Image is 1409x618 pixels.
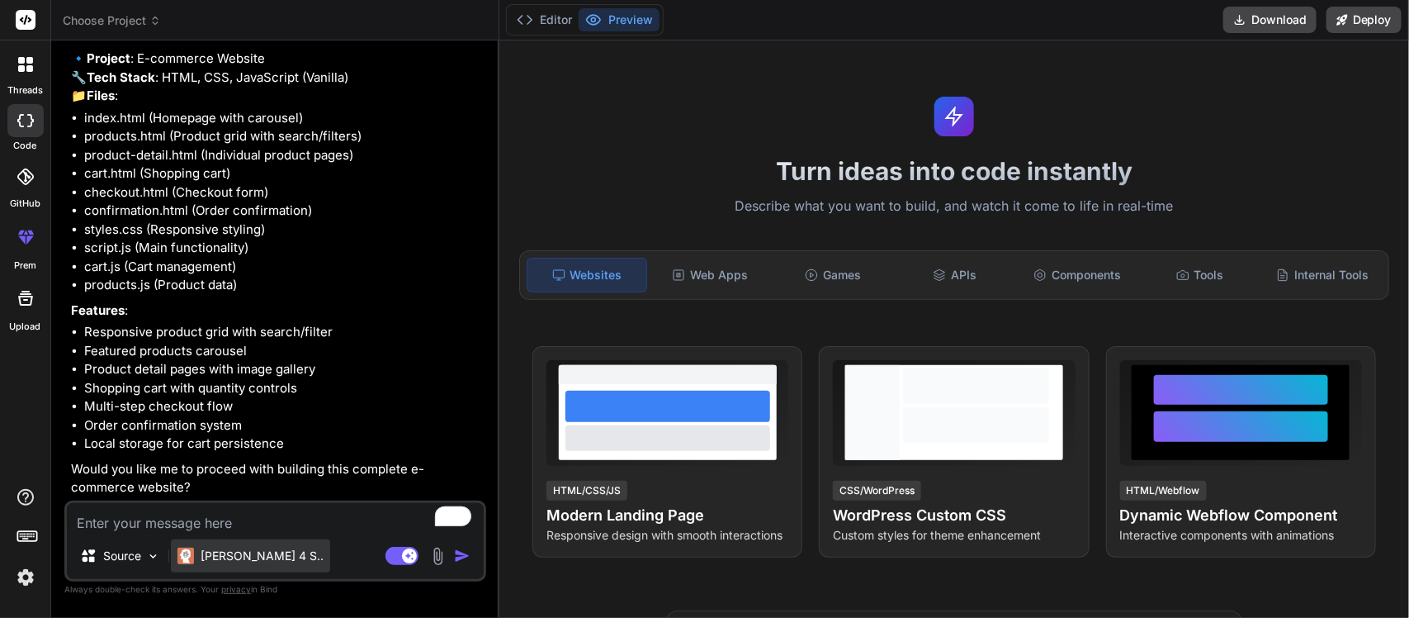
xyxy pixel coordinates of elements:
li: cart.js (Cart management) [84,258,483,277]
div: HTML/CSS/JS [546,481,627,501]
li: confirmation.html (Order confirmation) [84,202,483,221]
button: Preview [579,8,660,31]
div: Games [773,258,891,292]
strong: Tech Stack [87,69,155,85]
h4: Dynamic Webflow Component [1120,504,1362,527]
h4: Modern Landing Page [546,504,788,527]
p: Custom styles for theme enhancement [833,527,1075,544]
h4: WordPress Custom CSS [833,504,1075,527]
div: APIs [896,258,1014,292]
li: checkout.html (Checkout form) [84,183,483,202]
li: Responsive product grid with search/filter [84,323,483,342]
div: Components [1018,258,1137,292]
p: Always double-check its answers. Your in Bind [64,582,486,597]
button: Editor [510,8,579,31]
strong: Features [71,302,125,318]
li: Featured products carousel [84,342,483,361]
li: Product detail pages with image gallery [84,360,483,379]
p: 🔹 : E-commerce Website 🔧 : HTML, CSS, JavaScript (Vanilla) 📁 : [71,50,483,106]
p: [PERSON_NAME] 4 S.. [201,548,324,564]
label: prem [14,259,36,273]
img: Claude 4 Sonnet [177,548,194,564]
span: Choose Project [63,12,161,29]
li: product-detail.html (Individual product pages) [84,146,483,165]
li: Order confirmation system [84,416,483,435]
li: products.js (Product data) [84,276,483,295]
p: Source [103,548,141,564]
div: Tools [1140,258,1259,292]
li: index.html (Homepage with carousel) [84,109,483,128]
div: CSS/WordPress [833,481,921,501]
label: code [14,139,37,153]
strong: Project [87,50,130,66]
div: HTML/Webflow [1120,481,1207,501]
h1: Turn ideas into code instantly [509,156,1399,186]
strong: Files [87,88,115,103]
p: Responsive design with smooth interactions [546,527,788,544]
button: Deploy [1326,7,1402,33]
p: Interactive components with animations [1120,527,1362,544]
p: Describe what you want to build, and watch it come to life in real-time [509,196,1399,217]
label: Upload [10,320,41,334]
div: Websites [527,258,647,292]
li: Multi-step checkout flow [84,397,483,416]
span: privacy [221,584,251,594]
p: : [71,302,483,321]
div: Internal Tools [1263,258,1382,292]
label: threads [7,83,43,97]
label: GitHub [10,197,40,211]
img: Pick Models [146,549,160,563]
img: icon [454,548,470,564]
img: settings [12,563,40,592]
li: Shopping cart with quantity controls [84,379,483,398]
li: Local storage for cart persistence [84,435,483,454]
li: script.js (Main functionality) [84,239,483,258]
li: cart.html (Shopping cart) [84,164,483,183]
textarea: To enrich screen reader interactions, please activate Accessibility in Grammarly extension settings [67,503,484,533]
p: Would you like me to proceed with building this complete e-commerce website? [71,460,483,497]
li: products.html (Product grid with search/filters) [84,127,483,146]
button: Download [1223,7,1317,33]
li: styles.css (Responsive styling) [84,221,483,240]
img: attachment [428,547,447,566]
div: Web Apps [650,258,769,292]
